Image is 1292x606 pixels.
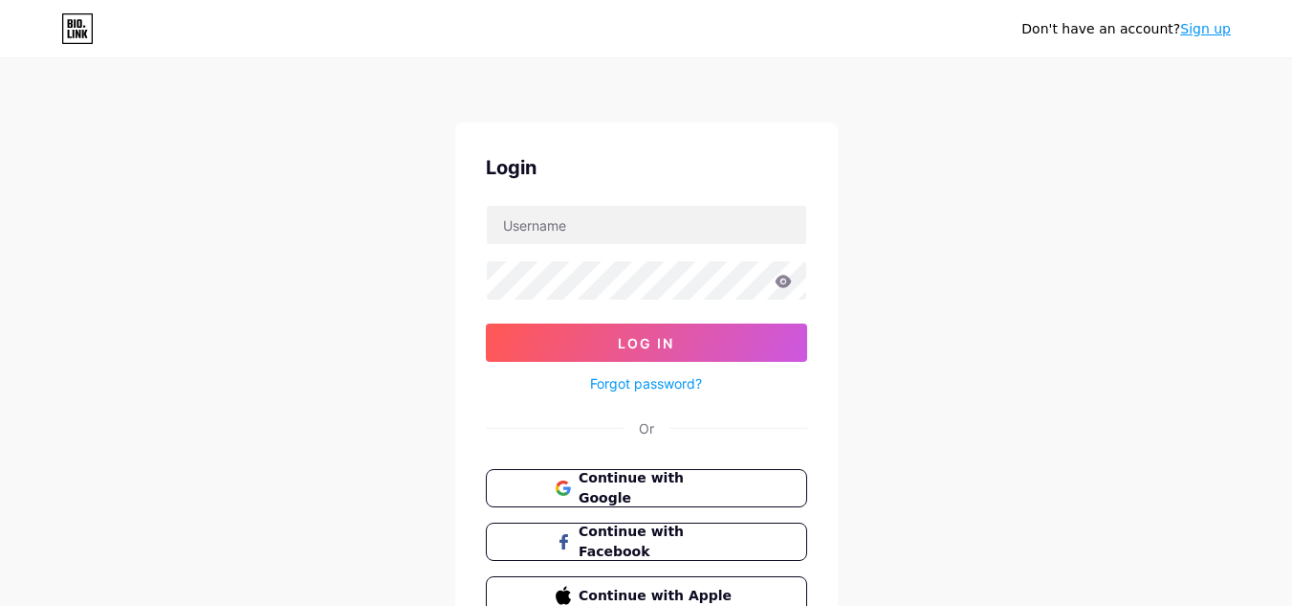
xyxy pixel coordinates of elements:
[579,468,736,508] span: Continue with Google
[590,373,702,393] a: Forgot password?
[487,206,806,244] input: Username
[486,523,807,561] button: Continue with Facebook
[579,522,736,562] span: Continue with Facebook
[639,418,654,438] div: Or
[486,469,807,507] button: Continue with Google
[618,335,674,351] span: Log In
[1180,21,1231,36] a: Sign up
[579,586,736,606] span: Continue with Apple
[486,324,807,362] button: Log In
[486,153,807,182] div: Login
[1021,19,1231,39] div: Don't have an account?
